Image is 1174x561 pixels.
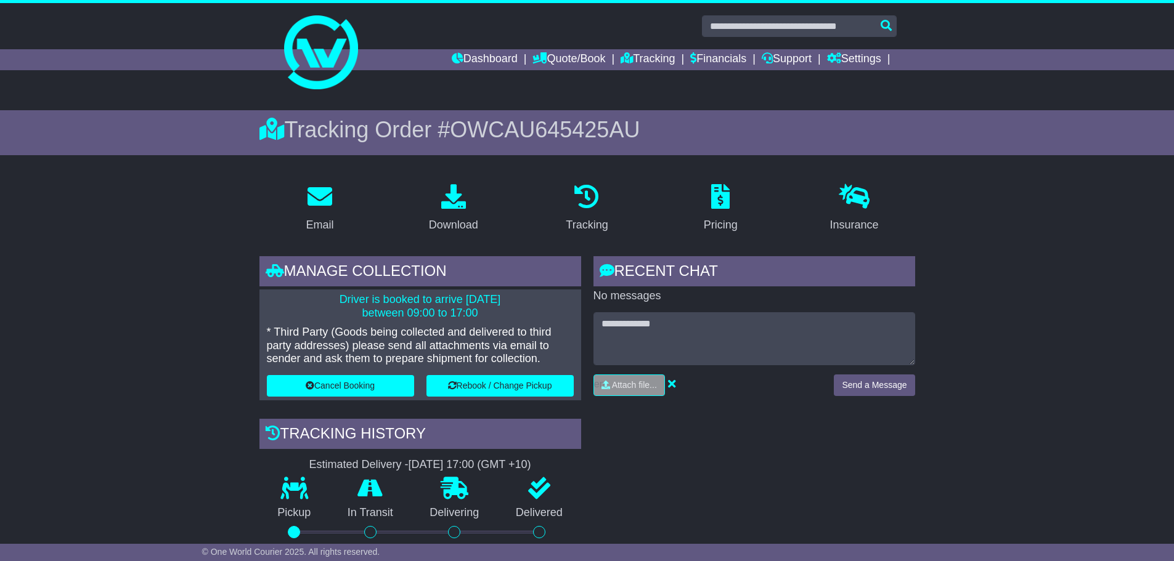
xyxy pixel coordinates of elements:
[267,293,574,320] p: Driver is booked to arrive [DATE] between 09:00 to 17:00
[830,217,879,233] div: Insurance
[696,180,746,238] a: Pricing
[690,49,746,70] a: Financials
[259,506,330,520] p: Pickup
[267,326,574,366] p: * Third Party (Goods being collected and delivered to third party addresses) please send all atta...
[704,217,738,233] div: Pricing
[259,256,581,289] div: Manage collection
[306,217,333,233] div: Email
[409,458,531,472] div: [DATE] 17:00 (GMT +10)
[621,49,675,70] a: Tracking
[426,375,574,397] button: Rebook / Change Pickup
[450,117,640,142] span: OWCAU645425AU
[834,374,915,396] button: Send a Message
[259,419,581,452] div: Tracking history
[267,375,414,397] button: Cancel Booking
[412,506,498,520] p: Delivering
[429,217,478,233] div: Download
[497,506,581,520] p: Delivered
[566,217,608,233] div: Tracking
[421,180,486,238] a: Download
[827,49,881,70] a: Settings
[259,458,581,472] div: Estimated Delivery -
[762,49,812,70] a: Support
[593,256,915,289] div: RECENT CHAT
[298,180,341,238] a: Email
[329,506,412,520] p: In Transit
[558,180,616,238] a: Tracking
[532,49,605,70] a: Quote/Book
[593,289,915,303] p: No messages
[452,49,518,70] a: Dashboard
[259,116,915,143] div: Tracking Order #
[822,180,887,238] a: Insurance
[202,547,380,557] span: © One World Courier 2025. All rights reserved.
